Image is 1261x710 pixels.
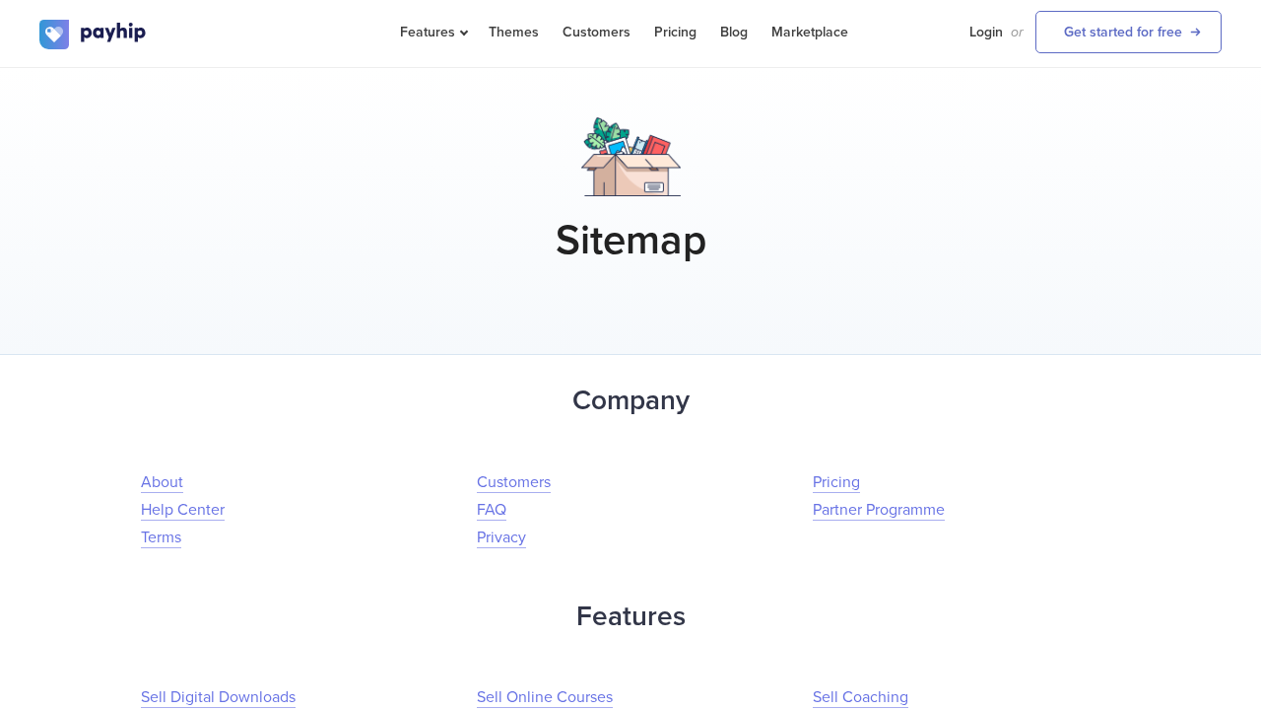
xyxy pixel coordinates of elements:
[141,472,183,493] a: About
[400,24,465,40] span: Features
[477,500,506,521] a: FAQ
[141,500,225,521] a: Help Center
[477,528,526,548] a: Privacy
[813,472,860,493] a: Pricing
[813,687,908,708] a: Sell Coaching
[1035,11,1222,53] a: Get started for free
[39,591,1222,643] h2: Features
[39,20,148,49] img: logo.svg
[477,472,551,493] a: Customers
[39,375,1222,427] h2: Company
[141,528,181,548] a: Terms
[39,216,1222,265] h1: Sitemap
[581,117,681,196] img: box.png
[141,687,296,708] a: Sell Digital Downloads
[477,687,613,708] a: Sell Online Courses
[813,500,945,521] a: Partner Programme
